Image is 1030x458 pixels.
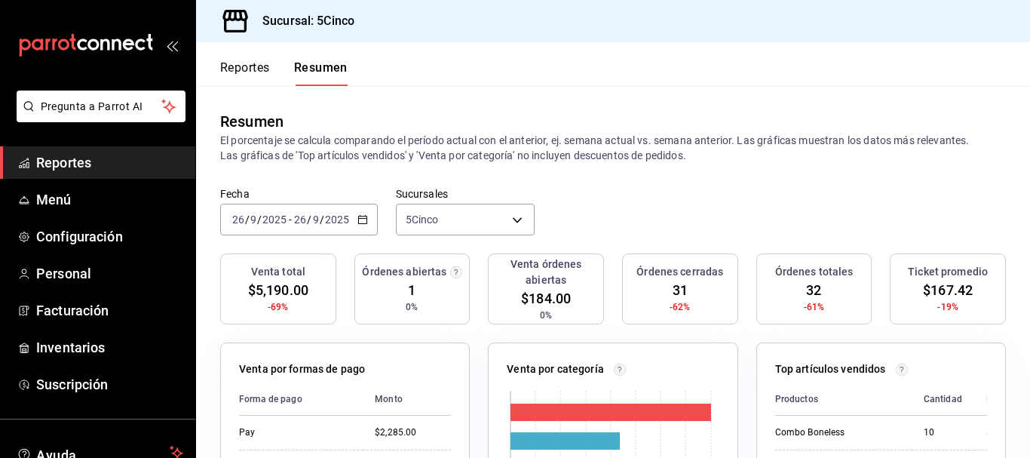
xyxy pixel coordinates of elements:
[166,39,178,51] button: open_drawer_menu
[636,264,723,280] h3: Órdenes cerradas
[521,288,571,309] span: $184.00
[36,337,183,358] span: Inventarios
[220,60,270,86] button: Reportes
[804,300,825,314] span: -61%
[245,214,250,226] span: /
[974,383,1028,416] th: Monto
[540,309,552,322] span: 0%
[248,280,308,300] span: $5,190.00
[775,426,900,439] div: Combo Boneless
[986,426,1028,439] div: $1,500.00
[220,189,378,199] label: Fecha
[312,214,320,226] input: --
[220,133,1006,163] p: El porcentaje se calcula comparando el período actual con el anterior, ej. semana actual vs. sema...
[257,214,262,226] span: /
[806,280,821,300] span: 32
[36,263,183,284] span: Personal
[294,60,348,86] button: Resumen
[495,257,597,288] h3: Venta órdenes abiertas
[324,214,350,226] input: ----
[41,99,162,115] span: Pregunta a Parrot AI
[36,152,183,173] span: Reportes
[17,91,185,122] button: Pregunta a Parrot AI
[36,226,183,247] span: Configuración
[289,214,292,226] span: -
[293,214,307,226] input: --
[507,361,604,377] p: Venta por categoría
[923,280,973,300] span: $167.42
[924,426,962,439] div: 10
[937,300,958,314] span: -19%
[250,12,354,30] h3: Sucursal: 5Cinco
[775,383,912,416] th: Productos
[912,383,974,416] th: Cantidad
[262,214,287,226] input: ----
[268,300,289,314] span: -69%
[363,383,451,416] th: Monto
[239,361,365,377] p: Venta por formas de pago
[406,300,418,314] span: 0%
[220,110,284,133] div: Resumen
[320,214,324,226] span: /
[408,280,415,300] span: 1
[36,300,183,321] span: Facturación
[250,214,257,226] input: --
[231,214,245,226] input: --
[251,264,305,280] h3: Venta total
[362,264,446,280] h3: Órdenes abiertas
[239,426,351,439] div: Pay
[406,212,439,227] span: 5Cinco
[36,189,183,210] span: Menú
[36,374,183,395] span: Suscripción
[220,60,348,86] div: navigation tabs
[396,189,535,199] label: Sucursales
[670,300,691,314] span: -62%
[375,426,451,439] div: $2,285.00
[307,214,311,226] span: /
[908,264,988,280] h3: Ticket promedio
[673,280,688,300] span: 31
[239,383,363,416] th: Forma de pago
[775,361,886,377] p: Top artículos vendidos
[11,109,185,125] a: Pregunta a Parrot AI
[775,264,854,280] h3: Órdenes totales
